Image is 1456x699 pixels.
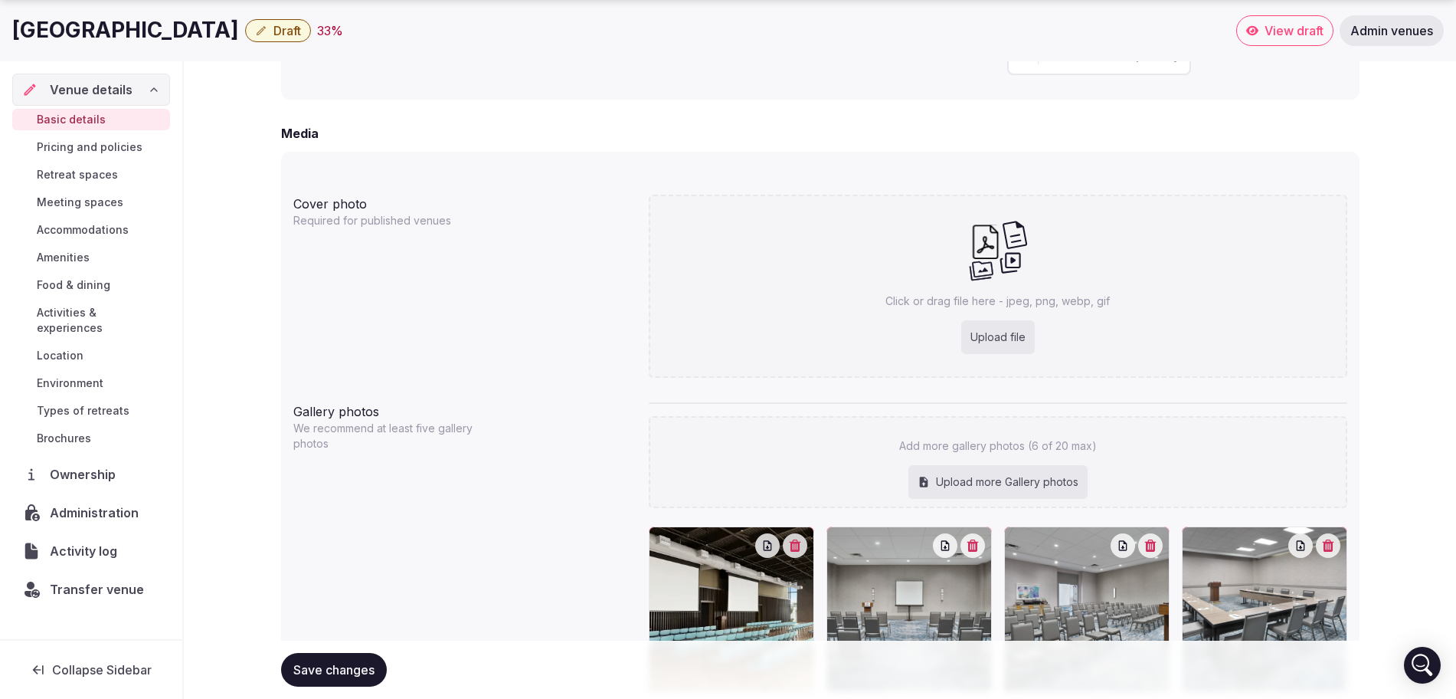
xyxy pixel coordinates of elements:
[37,112,106,127] span: Basic details
[12,274,170,296] a: Food & dining
[12,573,170,605] button: Transfer venue
[649,527,814,692] div: MYRES_seaside_vista_ballroom_theater.webp
[50,580,144,599] span: Transfer venue
[37,431,91,446] span: Brochures
[1004,527,1170,692] div: Eton.webp
[12,535,170,567] a: Activity log
[12,458,170,491] a: Ownership
[12,400,170,422] a: Types of retreats
[885,294,1110,309] p: Click or drag file here - jpeg, png, webp, gif
[961,320,1035,354] div: Upload file
[37,348,83,363] span: Location
[293,662,375,678] span: Save changes
[37,250,90,265] span: Amenities
[1182,527,1347,692] div: Hampton_U_Shape.webp
[317,21,343,40] div: 33 %
[281,653,387,687] button: Save changes
[37,277,110,293] span: Food & dining
[12,136,170,158] a: Pricing and policies
[37,222,129,238] span: Accommodations
[1265,23,1323,38] span: View draft
[50,465,122,484] span: Ownership
[12,109,170,130] a: Basic details
[1350,23,1433,38] span: Admin venues
[293,189,636,213] div: Cover photo
[281,124,319,143] h2: Media
[50,80,133,99] span: Venue details
[37,305,164,336] span: Activities & experiences
[293,421,489,451] p: We recommend at least five gallery photos
[908,465,1088,499] div: Upload more Gallery photos
[12,247,170,268] a: Amenities
[12,497,170,529] a: Administration
[37,403,129,418] span: Types of retreats
[1340,15,1444,46] a: Admin venues
[273,23,301,38] span: Draft
[12,15,239,45] h1: [GEOGRAPHIC_DATA]
[317,21,343,40] button: 33%
[50,504,145,522] span: Administration
[293,213,489,228] p: Required for published venues
[12,372,170,394] a: Environment
[37,376,103,391] span: Environment
[12,219,170,241] a: Accommodations
[12,164,170,185] a: Retreat spaces
[293,396,636,421] div: Gallery photos
[12,653,170,687] button: Collapse Sidebar
[37,139,142,155] span: Pricing and policies
[1236,15,1333,46] a: View draft
[52,662,152,678] span: Collapse Sidebar
[826,527,992,692] div: Pembroke.webp
[50,542,123,560] span: Activity log
[12,428,170,449] a: Brochures
[12,192,170,213] a: Meeting spaces
[12,302,170,339] a: Activities & experiences
[37,167,118,182] span: Retreat spaces
[12,345,170,366] a: Location
[37,195,123,210] span: Meeting spaces
[899,438,1097,454] p: Add more gallery photos (6 of 20 max)
[245,19,311,42] button: Draft
[1404,647,1441,684] div: Open Intercom Messenger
